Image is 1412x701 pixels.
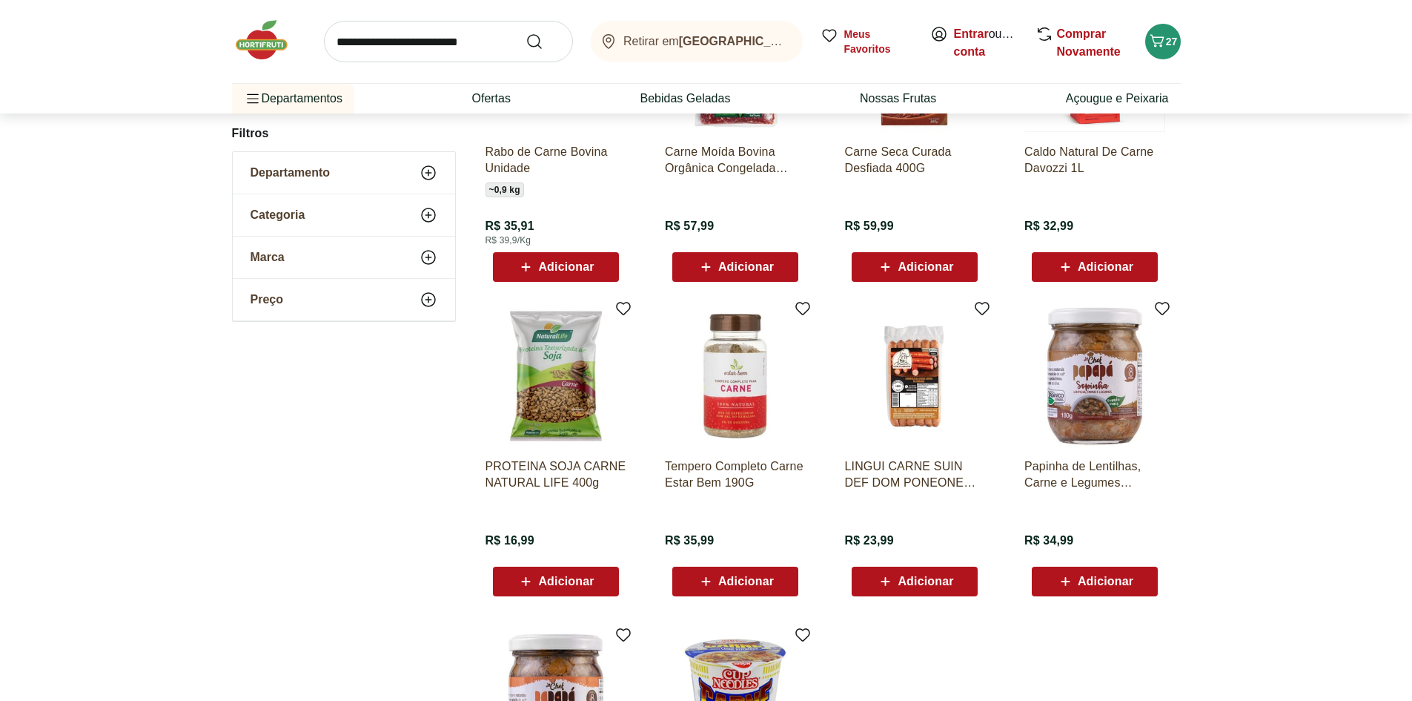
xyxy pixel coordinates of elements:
[471,90,510,108] a: Ofertas
[232,119,456,148] h2: Filtros
[954,27,989,40] a: Entrar
[665,144,806,177] a: Carne Moída Bovina Orgânica Congelada Korin 400g
[844,144,985,177] a: Carne Seca Curada Desfiada 400G
[718,576,774,588] span: Adicionar
[591,21,803,62] button: Retirar em[GEOGRAPHIC_DATA]/[GEOGRAPHIC_DATA]
[1024,306,1165,447] img: Papinha de Lentilhas, Carne e Legumes Orgânica Papapa 180g
[665,458,806,491] a: Tempero Completo Carne Estar Bem 190G
[526,33,561,50] button: Submit Search
[672,252,798,282] button: Adicionar
[844,458,985,491] a: LINGUI CARNE SUIN DEF DOM PONEONE 325G
[485,218,534,234] span: R$ 35,91
[954,25,1020,61] span: ou
[493,567,619,596] button: Adicionar
[538,576,594,588] span: Adicionar
[493,252,619,282] button: Adicionar
[860,90,936,108] a: Nossas Frutas
[672,567,798,596] button: Adicionar
[1066,90,1169,108] a: Açougue e Peixaria
[485,533,534,549] span: R$ 16,99
[844,218,893,234] span: R$ 59,99
[1024,218,1073,234] span: R$ 32,99
[1032,252,1158,282] button: Adicionar
[538,261,594,273] span: Adicionar
[233,152,455,194] button: Departamento
[821,27,912,56] a: Meus Favoritos
[844,306,985,447] img: LINGUI CARNE SUIN DEF DOM PONEONE 325G
[1057,27,1121,58] a: Comprar Novamente
[485,306,626,447] img: PROTEINA SOJA CARNE NATURAL LIFE 400g
[251,208,305,223] span: Categoria
[898,261,953,273] span: Adicionar
[1166,36,1178,47] span: 27
[233,237,455,278] button: Marca
[898,576,953,588] span: Adicionar
[665,533,714,549] span: R$ 35,99
[1024,533,1073,549] span: R$ 34,99
[324,21,573,62] input: search
[844,27,912,56] span: Meus Favoritos
[233,279,455,320] button: Preço
[233,194,455,236] button: Categoria
[623,35,787,48] span: Retirar em
[485,182,524,197] span: ~ 0,9 kg
[485,234,531,246] span: R$ 39,9/Kg
[1078,261,1133,273] span: Adicionar
[718,261,774,273] span: Adicionar
[1024,144,1165,177] a: Caldo Natural De Carne Davozzi 1L
[679,35,935,47] b: [GEOGRAPHIC_DATA]/[GEOGRAPHIC_DATA]
[665,306,806,447] img: Tempero Completo Carne Estar Bem 190G
[485,144,626,177] a: Rabo de Carne Bovina Unidade
[844,533,893,549] span: R$ 23,99
[244,81,262,116] button: Menu
[1078,576,1133,588] span: Adicionar
[1032,567,1158,596] button: Adicionar
[852,252,978,282] button: Adicionar
[251,250,285,265] span: Marca
[1145,24,1181,59] button: Carrinho
[1024,458,1165,491] a: Papinha de Lentilhas, Carne e Legumes Orgânica Papapa 180g
[640,90,731,108] a: Bebidas Geladas
[852,567,978,596] button: Adicionar
[485,458,626,491] a: PROTEINA SOJA CARNE NATURAL LIFE 400g
[232,18,306,62] img: Hortifruti
[244,81,342,116] span: Departamentos
[251,165,331,180] span: Departamento
[665,218,714,234] span: R$ 57,99
[251,292,283,307] span: Preço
